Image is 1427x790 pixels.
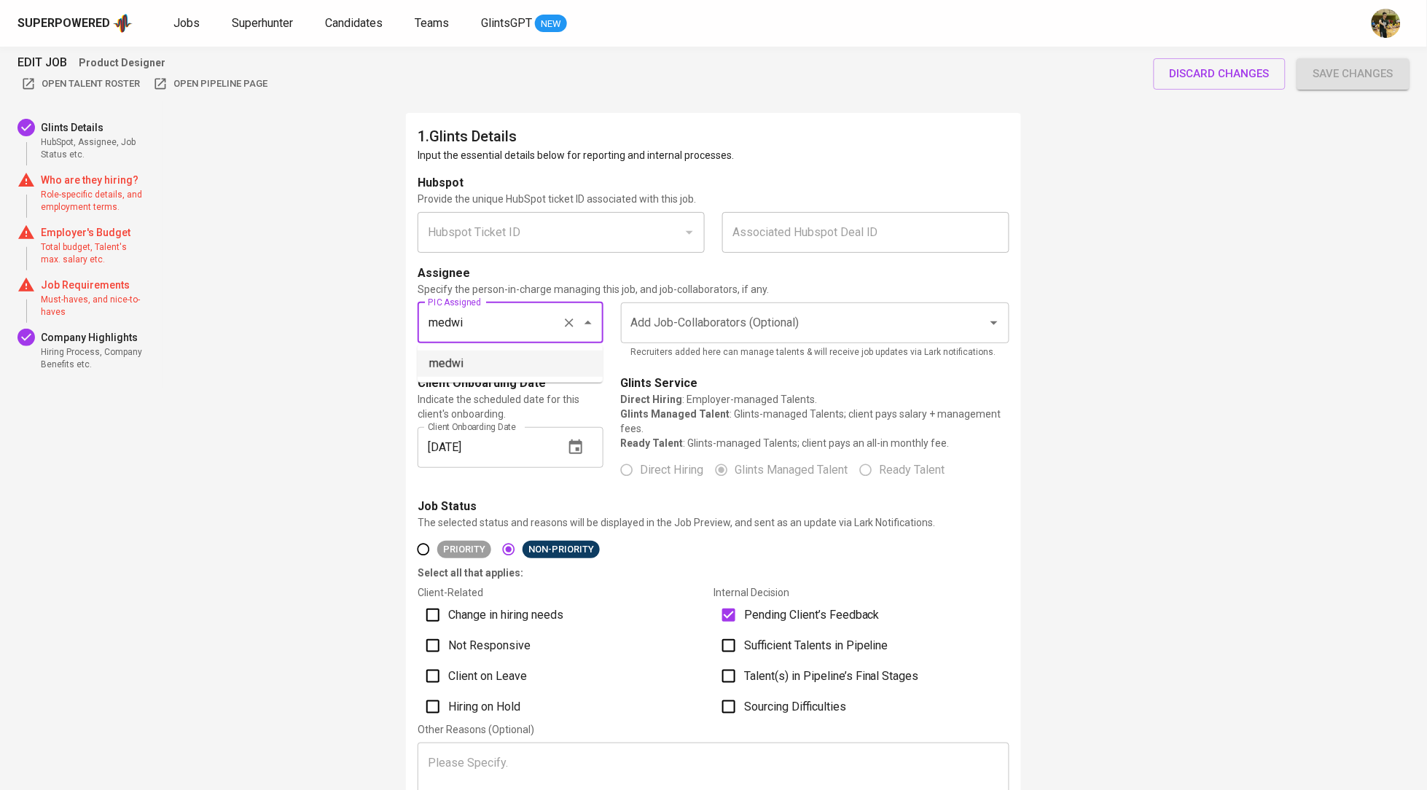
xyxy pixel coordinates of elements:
[418,392,603,421] p: Indicate the scheduled date for this client's onboarding.
[418,148,1009,163] p: Input the essential details below for reporting and internal processes.
[621,375,698,392] p: Glints Service
[325,16,383,30] span: Candidates
[17,52,67,73] span: EDIT JOB
[232,15,296,33] a: Superhunter
[41,330,146,345] p: Company Highlights
[621,394,683,405] b: Direct Hiring
[713,585,1009,600] p: Internal Decision
[173,16,200,30] span: Jobs
[418,585,713,600] p: Client-Related
[325,15,386,33] a: Candidates
[1170,64,1270,83] span: discard changes
[523,542,600,557] span: Non-Priority
[41,346,146,371] span: Hiring Process, Company Benefits etc.
[418,722,1009,737] div: Other Reasons (Optional)
[621,437,684,449] b: Ready Talent
[173,15,203,33] a: Jobs
[41,189,146,214] span: Role-specific details, and employment terms.
[880,461,945,479] span: Ready Talent
[448,668,527,685] span: Client on Leave
[418,125,1009,148] h6: Glints Details
[17,73,144,95] button: Open Talent Roster
[1154,58,1286,89] button: discard changes
[744,698,846,716] span: Sourcing Difficulties
[984,313,1004,333] button: Open
[535,17,567,31] span: NEW
[41,136,146,161] span: HubSpot, Assignee, Job Status etc.
[232,16,293,30] span: Superhunter
[41,120,146,135] p: Glints Details
[1372,9,1401,38] img: yongcheng@glints.com
[621,408,730,420] b: Glints Managed Talent
[448,606,563,624] span: Change in hiring needs
[621,392,1009,450] p: : Employer-managed Talents. : Glints-managed Talents; client pays salary + management fees. : Gli...
[79,55,165,70] p: Product Designer
[744,606,880,624] span: Pending Client’s Feedback
[418,498,477,515] p: Job Status
[1313,64,1393,83] span: Save changes
[41,278,146,292] p: Job Requirements
[41,241,146,266] span: Total budget, Talent's max. salary etc.
[415,16,449,30] span: Teams
[578,313,598,333] button: Close
[415,15,452,33] a: Teams
[41,173,146,187] p: Who are they hiring?
[17,12,133,34] a: Superpoweredapp logo
[149,73,271,95] button: Open Pipeline Page
[418,128,429,145] span: 1 .
[41,294,146,318] span: Must-haves, and nice-to-haves
[744,637,888,654] span: Sufficient Talents in Pipeline
[481,15,567,33] a: GlintsGPT NEW
[448,698,520,716] span: Hiring on Hold
[448,637,531,654] span: Not Responsive
[113,12,133,34] img: app logo
[735,461,848,479] span: Glints Managed Talent
[418,192,1009,206] p: Provide the unique HubSpot ticket ID associated with this job.
[631,345,999,360] p: Recruiters added here can manage talents & will receive job updates via Lark notifications.
[559,313,579,333] button: Clear
[17,15,110,32] div: Superpowered
[437,542,491,557] span: Priority
[418,282,1009,297] p: Specify the person-in-charge managing this job, and job-collaborators, if any.
[418,351,603,377] li: medwi
[418,566,1009,580] div: Select all that applies:
[21,76,140,93] span: Open Talent Roster
[153,76,267,93] span: Open Pipeline Page
[1297,58,1410,89] button: Save changes
[481,16,532,30] span: GlintsGPT
[41,225,146,240] p: Employer's Budget
[641,461,704,479] span: Direct Hiring
[418,515,1009,530] p: The selected status and reasons will be displayed in the Job Preview, and sent as an update via L...
[418,174,464,192] p: Hubspot
[418,265,470,282] p: Assignee
[744,668,919,685] span: Talent(s) in Pipeline’s Final Stages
